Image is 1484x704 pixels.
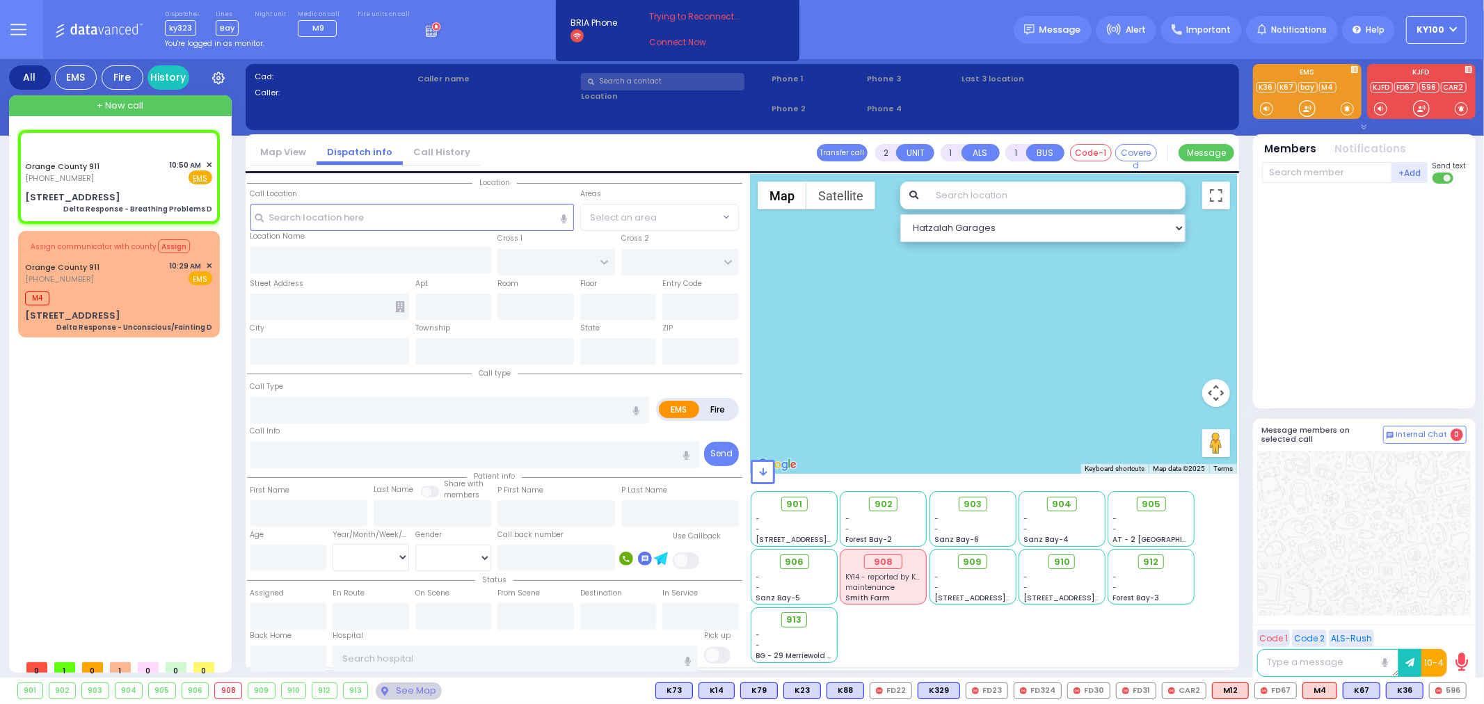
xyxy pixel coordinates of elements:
[934,593,1066,603] span: [STREET_ADDRESS][PERSON_NAME]
[845,572,928,582] span: KY14 - reported by KY42
[1386,682,1423,699] div: BLS
[206,159,212,171] span: ✕
[787,613,802,627] span: 913
[699,682,735,699] div: K14
[1054,555,1070,569] span: 910
[1202,182,1230,209] button: Toggle fullscreen view
[1343,682,1380,699] div: K67
[193,173,208,184] u: EMS
[82,662,103,673] span: 0
[1113,524,1117,534] span: -
[166,662,186,673] span: 0
[1023,593,1155,603] span: [STREET_ADDRESS][PERSON_NAME]
[1406,16,1467,44] button: Ky100
[1367,69,1476,79] label: KJFD
[182,683,209,698] div: 906
[312,22,324,33] span: M9
[165,20,196,36] span: ky323
[1433,161,1467,171] span: Send text
[756,524,760,534] span: -
[1126,24,1146,36] span: Alert
[966,682,1008,699] div: FD23
[934,513,939,524] span: -
[25,262,99,273] a: Orange County 911
[1067,682,1110,699] div: FD30
[358,10,410,19] label: Fire units on call
[845,582,895,593] span: maintenance
[964,497,982,511] span: 903
[662,278,702,289] label: Entry Code
[1441,82,1467,93] a: CAR2
[82,683,109,698] div: 903
[1265,141,1317,157] button: Members
[1113,582,1117,593] span: -
[827,682,864,699] div: K88
[1277,82,1297,93] a: K67
[333,630,363,641] label: Hospital
[1024,24,1035,35] img: message.svg
[26,662,47,673] span: 0
[415,323,450,334] label: Township
[1212,682,1249,699] div: M12
[1020,687,1027,694] img: red-radio-icon.svg
[31,141,157,151] span: Assign communicator with county
[581,90,767,102] label: Location
[754,456,800,474] a: Open this area in Google Maps (opens a new window)
[497,485,543,496] label: P First Name
[250,145,317,159] a: Map View
[1202,379,1230,407] button: Map camera controls
[756,640,760,650] span: -
[754,456,800,474] img: Google
[1302,682,1337,699] div: ALS
[250,630,292,641] label: Back Home
[1319,82,1337,93] a: M4
[580,323,600,334] label: State
[927,182,1185,209] input: Search location
[248,683,275,698] div: 909
[756,572,760,582] span: -
[740,682,778,699] div: BLS
[1386,682,1423,699] div: K36
[827,682,864,699] div: BLS
[1202,429,1230,457] button: Drag Pegman onto the map to open Street View
[845,513,849,524] span: -
[756,593,801,603] span: Sanz Bay-5
[1074,687,1080,694] img: red-radio-icon.svg
[158,239,190,253] button: Assign
[25,173,94,184] span: [PHONE_NUMBER]
[845,593,890,603] span: Smith Farm
[403,145,481,159] a: Call History
[472,177,517,188] span: Location
[655,682,693,699] div: K73
[250,485,290,496] label: First Name
[876,687,883,694] img: red-radio-icon.svg
[444,490,479,500] span: members
[216,20,239,36] span: Bay
[896,144,934,161] button: UNIT
[1451,429,1463,441] span: 0
[1329,630,1374,647] button: ALS-Rush
[934,582,939,593] span: -
[1113,593,1160,603] span: Forest Bay-3
[189,271,212,285] span: EMS
[1383,426,1467,444] button: Internal Chat 0
[1392,162,1428,183] button: +Add
[783,682,821,699] div: BLS
[497,278,518,289] label: Room
[25,291,49,305] span: M4
[170,261,202,271] span: 10:29 AM
[102,65,143,90] div: Fire
[25,161,99,172] a: Orange County 911
[138,662,159,673] span: 0
[772,73,862,85] span: Phone 1
[870,682,912,699] div: FD22
[376,682,441,700] div: See map
[580,189,601,200] label: Areas
[206,260,212,272] span: ✕
[704,630,731,641] label: Pick up
[1292,630,1327,647] button: Code 2
[333,529,409,541] div: Year/Month/Week/Day
[786,497,802,511] span: 901
[1396,430,1448,440] span: Internal Chat
[659,401,699,418] label: EMS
